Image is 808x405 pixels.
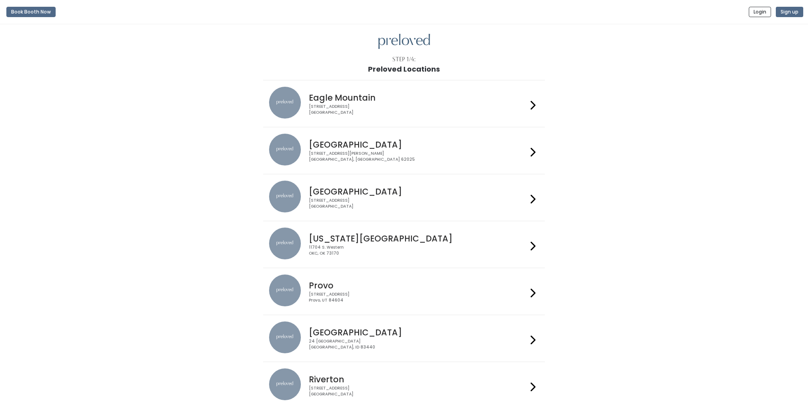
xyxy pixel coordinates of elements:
img: preloved location [269,321,301,353]
h4: Provo [309,281,527,290]
div: 24 [GEOGRAPHIC_DATA] [GEOGRAPHIC_DATA], ID 83440 [309,339,527,350]
a: preloved location [US_STATE][GEOGRAPHIC_DATA] 11704 S. WesternOKC, OK 73170 [269,228,539,261]
h1: Preloved Locations [368,65,440,73]
a: preloved location [GEOGRAPHIC_DATA] [STREET_ADDRESS][GEOGRAPHIC_DATA] [269,181,539,214]
div: [STREET_ADDRESS] [GEOGRAPHIC_DATA] [309,104,527,115]
h4: [GEOGRAPHIC_DATA] [309,328,527,337]
h4: [US_STATE][GEOGRAPHIC_DATA] [309,234,527,243]
h4: Eagle Mountain [309,93,527,102]
div: 11704 S. Western OKC, OK 73170 [309,245,527,256]
img: preloved location [269,368,301,400]
img: preloved location [269,87,301,119]
button: Login [749,7,771,17]
button: Book Booth Now [6,7,56,17]
img: preloved location [269,181,301,212]
img: preloved logo [378,34,430,49]
h4: [GEOGRAPHIC_DATA] [309,140,527,149]
h4: Riverton [309,375,527,384]
div: [STREET_ADDRESS][PERSON_NAME] [GEOGRAPHIC_DATA], [GEOGRAPHIC_DATA] 62025 [309,151,527,162]
a: preloved location Eagle Mountain [STREET_ADDRESS][GEOGRAPHIC_DATA] [269,87,539,121]
button: Sign up [776,7,803,17]
a: preloved location Provo [STREET_ADDRESS]Provo, UT 84604 [269,275,539,308]
div: [STREET_ADDRESS] Provo, UT 84604 [309,292,527,303]
a: preloved location [GEOGRAPHIC_DATA] [STREET_ADDRESS][PERSON_NAME][GEOGRAPHIC_DATA], [GEOGRAPHIC_D... [269,134,539,167]
div: Step 1/4: [392,55,416,64]
div: [STREET_ADDRESS] [GEOGRAPHIC_DATA] [309,386,527,397]
div: [STREET_ADDRESS] [GEOGRAPHIC_DATA] [309,198,527,209]
a: preloved location Riverton [STREET_ADDRESS][GEOGRAPHIC_DATA] [269,368,539,402]
a: Book Booth Now [6,3,56,21]
img: preloved location [269,228,301,259]
img: preloved location [269,275,301,306]
a: preloved location [GEOGRAPHIC_DATA] 24 [GEOGRAPHIC_DATA][GEOGRAPHIC_DATA], ID 83440 [269,321,539,355]
img: preloved location [269,134,301,166]
h4: [GEOGRAPHIC_DATA] [309,187,527,196]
